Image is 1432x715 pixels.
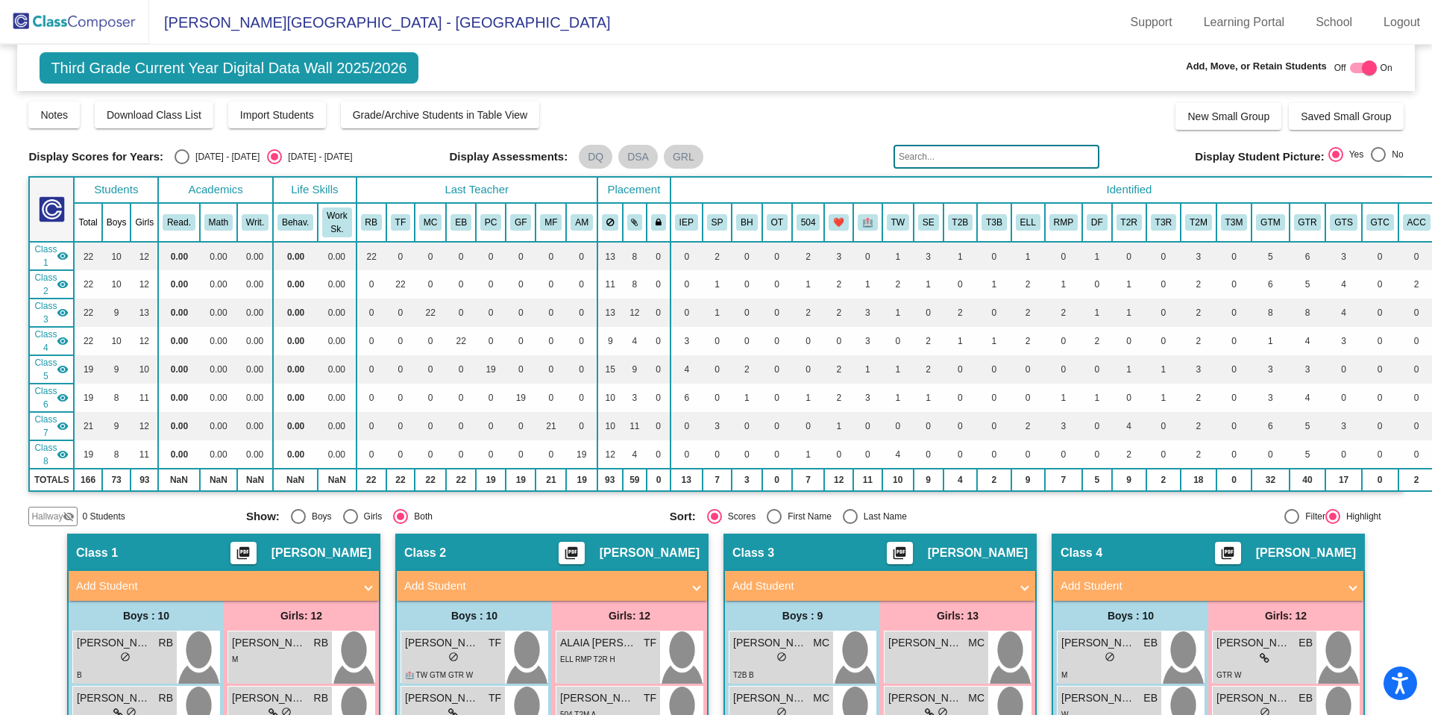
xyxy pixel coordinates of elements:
mat-icon: picture_as_pdf [891,546,908,566]
button: ACC [1403,214,1431,231]
button: GTS [1330,214,1357,231]
td: 10 [102,270,131,299]
button: Print Students Details [230,542,257,564]
th: Marnie Fletcher [536,203,566,242]
th: Occupational Therapy Only IEP [762,203,792,242]
th: Speech Only IEP [703,203,732,242]
td: 2 [1181,270,1216,299]
td: 0 [647,299,671,327]
button: Print Students Details [887,542,913,564]
mat-icon: visibility [57,250,69,262]
div: No [1386,148,1403,161]
td: 6 [1290,242,1326,270]
span: Class 3 [34,299,57,326]
td: Mary Croft - No Class Name [29,299,74,327]
td: 0 [882,327,914,355]
td: 1 [703,299,732,327]
td: 0.00 [200,270,237,299]
td: 0 [671,270,703,299]
td: 1 [943,242,978,270]
span: Display Scores for Years: [28,150,163,163]
td: 0 [792,327,825,355]
td: 0 [536,270,566,299]
td: 22 [74,270,101,299]
th: Academics [158,177,273,203]
button: GTM [1256,214,1284,231]
td: 4 [1325,299,1361,327]
td: 1 [792,270,825,299]
td: 0 [762,299,792,327]
mat-chip: DQ [579,145,612,169]
td: 0 [914,299,943,327]
mat-panel-title: Add Student [1061,578,1338,595]
td: 0.00 [200,327,237,355]
span: Display Assessments: [449,150,568,163]
mat-expansion-panel-header: Add Student [725,571,1035,601]
td: 1 [882,299,914,327]
td: 0.00 [158,327,200,355]
td: 0 [732,242,761,270]
td: 0.00 [273,299,318,327]
td: 22 [415,299,446,327]
td: 0.00 [318,270,356,299]
mat-icon: visibility [57,307,69,319]
div: Yes [1343,148,1364,161]
td: 0 [1362,299,1398,327]
button: GF [510,214,531,231]
th: Renee Borgione [357,203,386,242]
td: 0.00 [318,327,356,355]
td: 0 [1146,327,1181,355]
th: Individualized Education Plan [671,203,703,242]
td: 0 [566,299,597,327]
td: 1 [1082,299,1112,327]
td: 3 [1181,242,1216,270]
td: 0 [446,299,476,327]
td: 0 [647,327,671,355]
td: 0 [1045,327,1082,355]
mat-expansion-panel-header: Add Student [397,571,707,601]
a: Support [1119,10,1184,34]
td: 5 [1252,242,1289,270]
button: SP [707,214,728,231]
th: English Language Learner [1011,203,1045,242]
th: Tier Behavior Plan [943,203,978,242]
td: 0 [671,242,703,270]
button: Writ. [242,214,268,231]
td: 0 [647,270,671,299]
button: MC [419,214,442,231]
td: 5 [1290,270,1326,299]
button: 504 [797,214,820,231]
td: 1 [1082,242,1112,270]
td: 0 [446,270,476,299]
mat-panel-title: Add Student [404,578,682,595]
td: 2 [882,270,914,299]
td: 0.00 [158,242,200,270]
td: 1 [977,327,1011,355]
mat-radio-group: Select an option [1328,147,1404,166]
th: Social Emotional [914,203,943,242]
button: TF [391,214,410,231]
td: 3 [853,327,882,355]
td: 1 [1045,270,1082,299]
td: 2 [792,242,825,270]
td: 11 [597,270,623,299]
td: 0 [732,327,761,355]
td: 8 [623,270,647,299]
span: Class 1 [34,243,57,269]
span: On [1381,61,1392,75]
td: 1 [882,242,914,270]
th: Girls [131,203,158,242]
th: RIMP [1045,203,1082,242]
button: AM [571,214,593,231]
td: 2 [824,270,853,299]
th: Keep away students [597,203,623,242]
td: 0 [1146,270,1181,299]
td: 0 [536,242,566,270]
td: 9 [102,299,131,327]
td: 0 [506,299,536,327]
th: Grace Fedor [506,203,536,242]
mat-chip: DSA [618,145,658,169]
td: 0.00 [318,242,356,270]
button: Print Students Details [559,542,585,564]
th: Keep with students [623,203,647,242]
